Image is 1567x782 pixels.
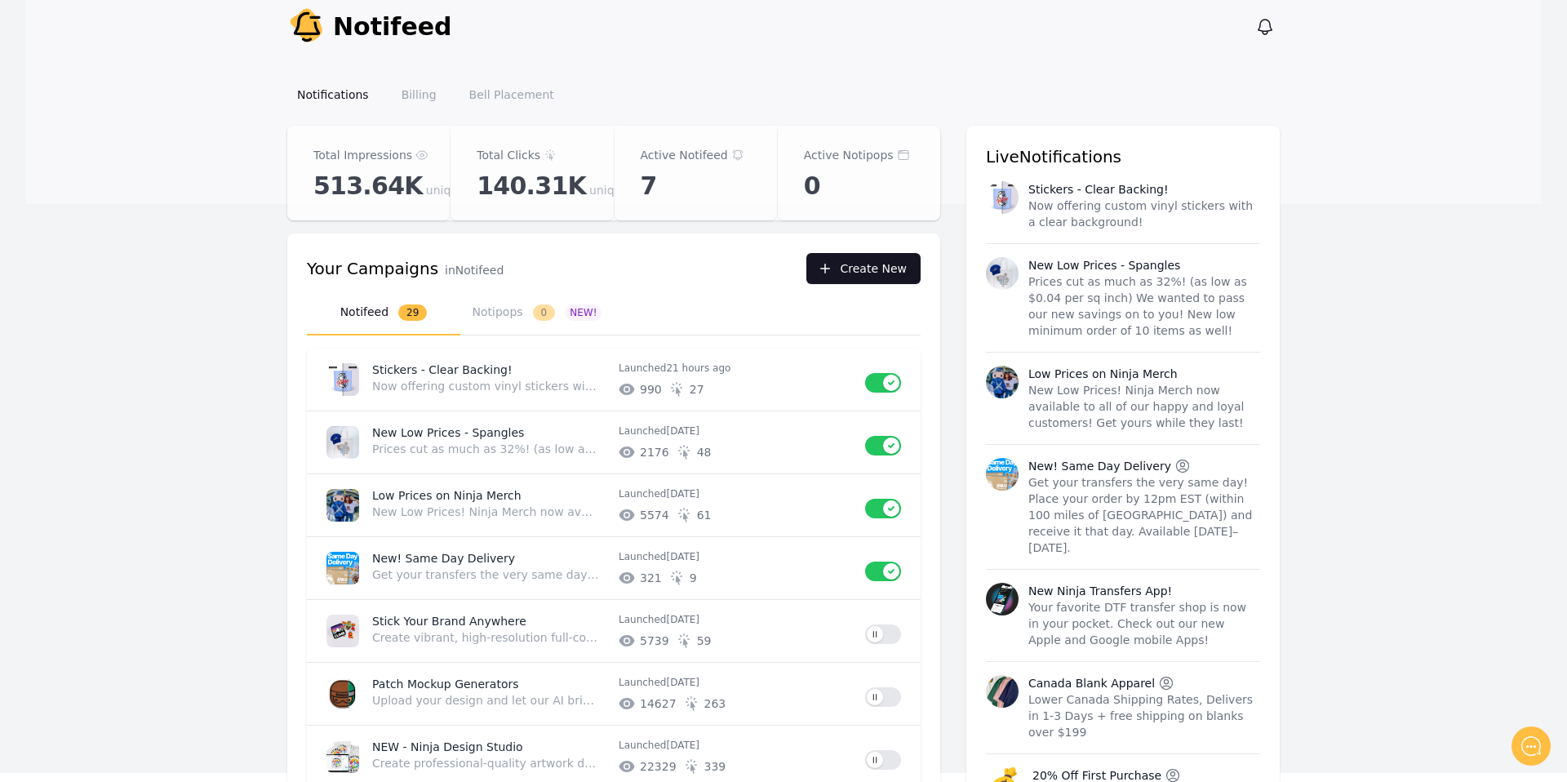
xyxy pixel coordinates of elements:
p: Launched [619,362,852,375]
span: 7 [641,171,657,201]
span: New conversation [105,226,196,239]
span: # of unique clicks [690,570,697,586]
a: Low Prices on Ninja MerchNew Low Prices! Ninja Merch now available to all of our happy and loyal ... [307,474,921,536]
time: 2025-09-03T13:18:05.489Z [666,740,699,751]
time: 2025-09-15T16:05:36.464Z [666,677,699,688]
nav: Tabs [307,291,921,335]
a: Stickers - Clear Backing!Now offering custom vinyl stickers with a clear background!Launched21 ho... [307,349,921,411]
a: Billing [392,80,446,109]
img: Your Company [287,7,326,47]
p: Total Impressions [313,145,412,165]
p: Create vibrant, high-resolution full-color vinyl stickers designed to make a lasting impression. [372,629,599,646]
h1: Hello! [24,79,302,105]
h3: Live Notifications [986,145,1260,168]
a: New Low Prices - SpanglesPrices cut as much as 32%! (as low as $0.04 per sq inch) We wanted to pa... [307,411,921,473]
p: New Low Prices! Ninja Merch now available to all of our happy and loyal customers! Get yours whil... [1028,382,1260,431]
span: 513.64K [313,171,423,201]
a: Bell Placement [459,80,564,109]
p: Launched [619,739,852,752]
span: # of unique clicks [704,695,726,712]
button: Notipops0NEW! [460,291,614,335]
span: We run on Gist [136,571,206,581]
p: Lower Canada Shipping Rates, Delivers in 1-3 Days + free shipping on blanks over $199 [1028,691,1260,740]
p: Stick Your Brand Anywhere [372,613,606,629]
p: Now offering custom vinyl stickers with a clear background! [1028,198,1260,230]
p: Create professional-quality artwork directly in your browser - no downloads or extra tools requir... [372,755,599,771]
p: in Notifeed [445,262,504,278]
button: New conversation [25,216,301,249]
p: Your favorite DTF transfer shop is now in your pocket. Check out our new Apple and Google mobile ... [1028,599,1260,648]
p: New Low Prices! Ninja Merch now available to all of our happy and loyal customers! Get yours whil... [372,504,599,520]
span: # of unique impressions [640,507,669,523]
p: Upload your design and let our AI bring it to life—perfectly recreated as embroidery, PVC, or lea... [372,692,599,709]
span: # of unique impressions [640,758,677,775]
button: Notifeed29 [307,291,460,335]
time: 2025-10-02T17:20:33.516Z [666,488,699,500]
p: Launched [619,487,852,500]
p: Now offering custom vinyl stickers with a clear background! [372,378,599,394]
p: NEW - Ninja Design Studio [372,739,606,755]
span: # of unique impressions [640,695,677,712]
h3: Your Campaigns [307,257,438,280]
p: Stickers - Clear Backing! [1028,181,1169,198]
p: Launched [619,613,852,626]
span: 140.31K [477,171,586,201]
span: Notifeed [333,12,452,42]
p: New Low Prices - Spangles [372,424,606,441]
p: Stickers - Clear Backing! [372,362,606,378]
p: Launched [619,676,852,689]
time: 2025-10-06T21:03:17.166Z [666,425,699,437]
span: 0 [804,171,820,201]
p: Launched [619,424,852,438]
span: # of unique clicks [690,381,704,398]
p: New! Same Day Delivery [1028,458,1171,474]
time: 2025-10-01T20:41:10.092Z [666,551,699,562]
a: Stick Your Brand AnywhereCreate vibrant, high-resolution full-color vinyl stickers designed to ma... [307,600,921,662]
a: Notifications [287,80,379,109]
p: New Low Prices - Spangles [1028,257,1180,273]
p: New! Same Day Delivery [372,550,606,567]
span: unique [589,182,628,198]
p: Get your transfers the very same day! Place your order by 12pm EST (within 100 miles of [GEOGRAPH... [1028,474,1260,556]
iframe: gist-messenger-bubble-iframe [1512,726,1551,766]
span: # of unique impressions [640,444,669,460]
span: 0 [533,304,556,321]
span: # of unique impressions [640,633,669,649]
span: # of unique clicks [697,633,712,649]
span: 29 [398,304,427,321]
span: # of unique impressions [640,381,662,398]
span: # of unique clicks [704,758,726,775]
p: Active Notipops [804,145,894,165]
p: Low Prices on Ninja Merch [1028,366,1178,382]
span: # of unique clicks [697,507,712,523]
p: Canada Blank Apparel [1028,675,1155,691]
p: Patch Mockup Generators [372,676,606,692]
h2: Don't see Notifeed in your header? Let me know and I'll set it up! ✅ [24,109,302,187]
time: 2025-10-01T17:14:28.626Z [666,614,699,625]
button: Create New [806,253,921,284]
p: Total Clicks [477,145,540,165]
span: unique [426,182,465,198]
p: Prices cut as much as 32%! (as low as $0.04 per sq inch) We wanted to pass our new savings on to ... [372,441,599,457]
time: 2025-10-07T20:37:21.371Z [666,362,730,374]
p: Active Notifeed [641,145,728,165]
p: Prices cut as much as 32%! (as low as $0.04 per sq inch) We wanted to pass our new savings on to ... [1028,273,1260,339]
p: New Ninja Transfers App! [1028,583,1172,599]
a: Notifeed [287,7,452,47]
p: Get your transfers the very same day! Place your order by 12pm EST (within 100 miles of [GEOGRAPH... [372,567,599,583]
a: New! Same Day DeliveryGet your transfers the very same day! Place your order by 12pm EST (within ... [307,537,921,599]
a: Patch Mockup GeneratorsUpload your design and let our AI bring it to life—perfectly recreated as ... [307,663,921,725]
span: # of unique impressions [640,570,662,586]
p: Launched [619,550,852,563]
span: # of unique clicks [697,444,712,460]
p: Low Prices on Ninja Merch [372,487,606,504]
span: NEW! [565,304,601,321]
